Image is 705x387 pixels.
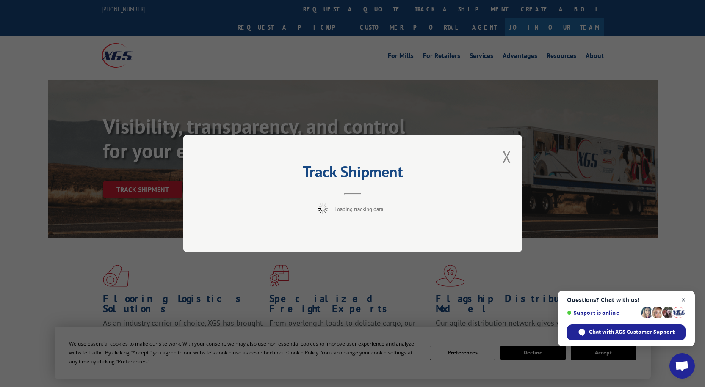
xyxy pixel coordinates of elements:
[669,353,695,379] div: Open chat
[335,206,388,213] span: Loading tracking data...
[502,145,511,168] button: Close modal
[567,310,638,316] span: Support is online
[589,328,675,336] span: Chat with XGS Customer Support
[226,166,480,182] h2: Track Shipment
[567,324,686,340] div: Chat with XGS Customer Support
[567,296,686,303] span: Questions? Chat with us!
[678,295,689,305] span: Close chat
[318,203,328,214] img: xgs-loading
